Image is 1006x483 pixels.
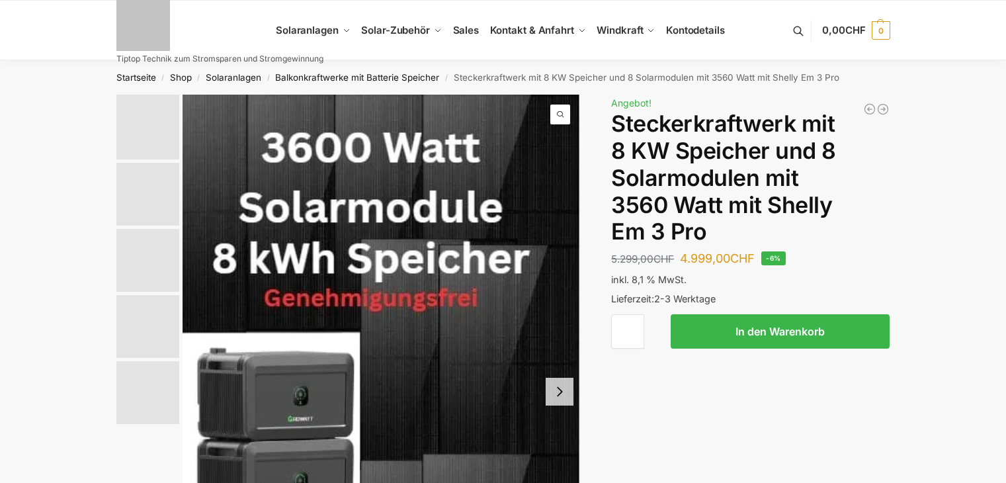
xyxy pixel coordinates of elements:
[156,73,170,83] span: /
[671,314,890,349] button: In den Warenkorb
[116,95,179,159] img: 8kw-3600-watt-Collage.jpg
[116,361,179,424] img: Noah_Growatt_2000
[611,293,716,304] span: Lieferzeit:
[206,72,261,83] a: Solaranlagen
[876,103,890,116] a: Steckerkraftwerk mit 8 KW Speicher und 8 Solarmodulen mit 3600 Watt
[872,21,890,40] span: 0
[116,163,179,226] img: solakon-balkonkraftwerk-890-800w-2-x-445wp-module-growatt-neo-800m-x-growatt-noah-2000-schuko-kab...
[361,24,430,36] span: Solar-Zubehör
[591,1,661,60] a: Windkraft
[356,1,447,60] a: Solar-Zubehör
[93,60,913,95] nav: Breadcrumb
[170,72,192,83] a: Shop
[439,73,453,83] span: /
[453,24,480,36] span: Sales
[611,314,644,349] input: Produktmenge
[845,24,866,36] span: CHF
[192,73,206,83] span: /
[666,24,725,36] span: Kontodetails
[116,229,179,292] img: Growatt-NOAH-2000-flexible-erweiterung
[680,251,755,265] bdi: 4.999,00
[116,72,156,83] a: Startseite
[611,253,674,265] bdi: 5.299,00
[490,24,574,36] span: Kontakt & Anfahrt
[822,11,890,50] a: 0,00CHF 0
[611,97,651,109] span: Angebot!
[653,253,674,265] span: CHF
[863,103,876,116] a: 900/600 mit 2,2 kWh Marstek Speicher
[611,274,687,285] span: inkl. 8,1 % MwSt.
[822,24,865,36] span: 0,00
[661,1,730,60] a: Kontodetails
[611,110,890,245] h1: Steckerkraftwerk mit 8 KW Speicher und 8 Solarmodulen mit 3560 Watt mit Shelly Em 3 Pro
[654,293,716,304] span: 2-3 Werktage
[484,1,591,60] a: Kontakt & Anfahrt
[276,24,339,36] span: Solaranlagen
[116,55,323,63] p: Tiptop Technik zum Stromsparen und Stromgewinnung
[546,378,573,406] button: Next slide
[761,251,785,265] span: -6%
[730,251,755,265] span: CHF
[275,72,439,83] a: Balkonkraftwerke mit Batterie Speicher
[597,24,643,36] span: Windkraft
[261,73,275,83] span: /
[116,295,179,358] img: growatt-noah2000-lifepo4-batteriemodul-2048wh-speicher-fuer-balkonkraftwerk
[447,1,484,60] a: Sales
